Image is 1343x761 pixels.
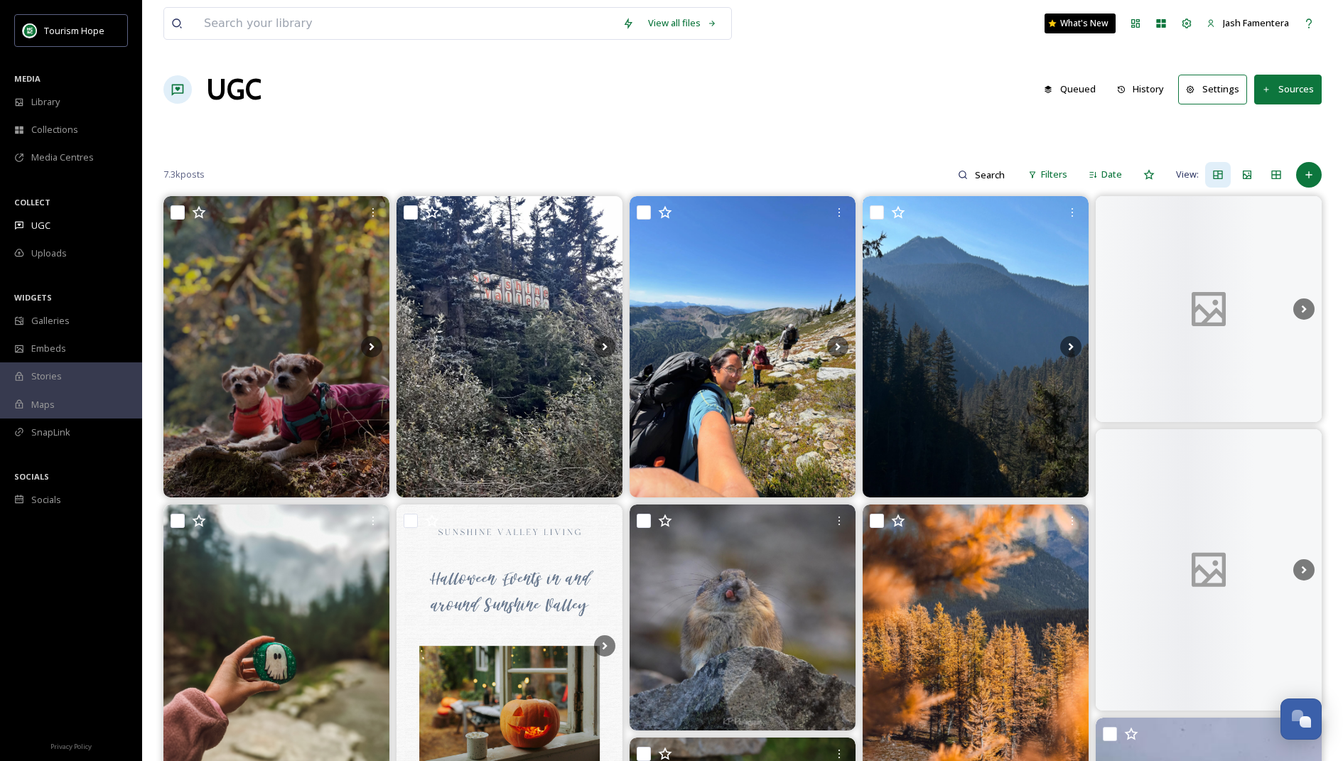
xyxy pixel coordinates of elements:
[14,73,41,84] span: MEDIA
[1041,168,1067,181] span: Filters
[163,196,389,497] img: Absolutely beautiful and perfect autumn day Golden light, cool tunnels, autumn adventure at Othel...
[1045,14,1116,33] a: What's New
[1280,698,1322,740] button: Open Chat
[206,68,261,111] a: UGC
[1110,75,1179,103] a: History
[31,493,61,507] span: Socials
[23,23,37,38] img: logo.png
[1199,9,1296,37] a: Jash Famentera
[31,247,67,260] span: Uploads
[31,219,50,232] span: UGC
[31,369,62,383] span: Stories
[31,151,94,164] span: Media Centres
[31,123,78,136] span: Collections
[863,196,1089,497] img: Three falls hike in Manning Park is a fairly easy hike with beautiful views. I am slowing getting...
[1037,75,1103,103] button: Queued
[14,292,52,303] span: WIDGETS
[31,314,70,328] span: Galleries
[1254,75,1322,104] button: Sources
[31,426,70,439] span: SnapLink
[14,471,49,482] span: SOCIALS
[163,168,205,181] span: 7.3k posts
[31,398,55,411] span: Maps
[1037,75,1110,103] a: Queued
[1223,16,1289,29] span: Jash Famentera
[44,24,104,37] span: Tourism Hope
[31,342,66,355] span: Embeds
[1178,75,1247,104] button: Settings
[641,9,724,37] a: View all files
[968,161,1014,189] input: Search
[1178,75,1254,104] a: Settings
[197,8,615,39] input: Search your library
[397,196,622,497] img: You miss so many interesting things when your travels are all about the destination and not the j...
[1101,168,1122,181] span: Date
[31,95,60,109] span: Library
[50,742,92,751] span: Privacy Policy
[1176,168,1199,181] span: View:
[50,737,92,754] a: Privacy Policy
[630,196,856,497] img: The annual Coquinagan trip from August. Heat storke, nosebleeds and a whole lotta mountains w/ bc...
[630,504,856,730] img: #pika at #manningpark End of the season scrambling among rocks making ready for the cold season. ...
[1110,75,1172,103] button: History
[14,197,50,207] span: COLLECT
